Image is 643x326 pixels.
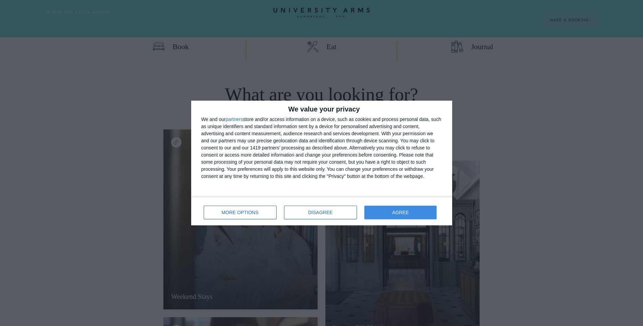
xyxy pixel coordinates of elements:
[191,101,452,225] div: qc-cmp2-ui
[226,117,243,122] button: partners
[392,210,409,215] span: AGREE
[284,206,357,219] button: DISAGREE
[364,206,437,219] button: AGREE
[222,210,259,215] span: MORE OPTIONS
[308,210,333,215] span: DISAGREE
[201,116,442,180] div: We and our store and/or access information on a device, such as cookies and process personal data...
[201,106,442,113] h2: We value your privacy
[204,206,277,219] button: MORE OPTIONS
